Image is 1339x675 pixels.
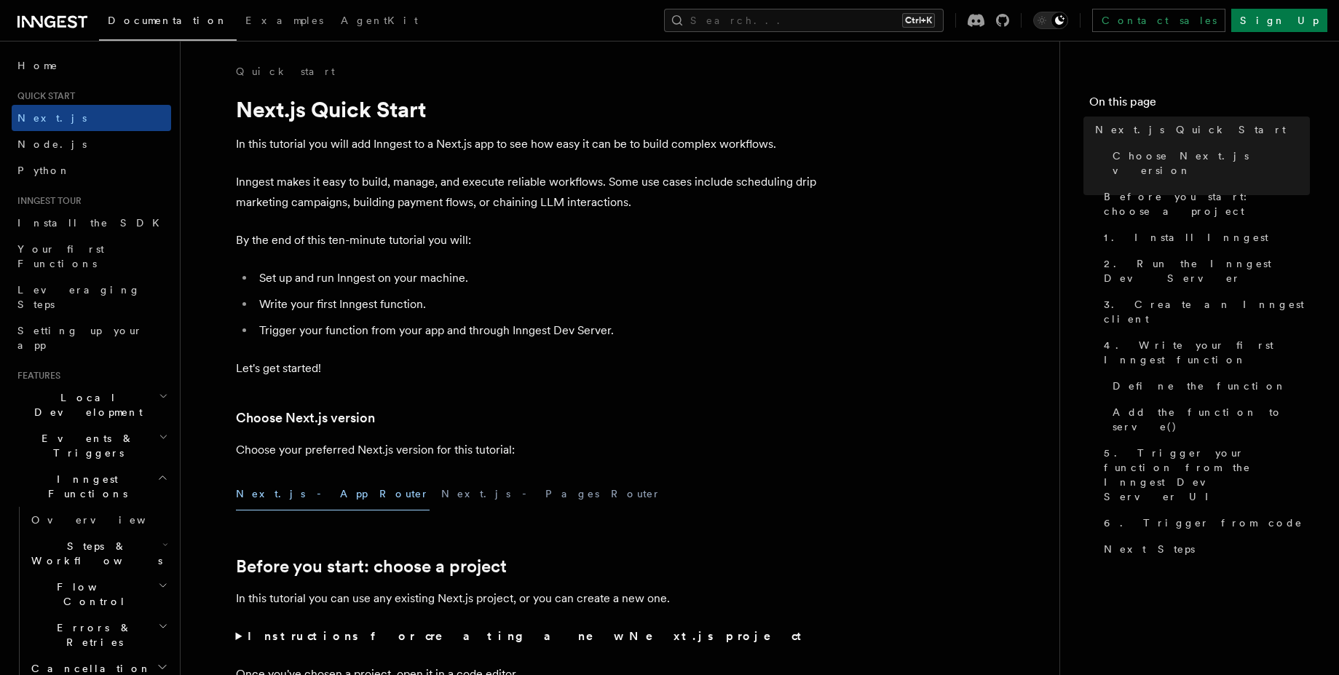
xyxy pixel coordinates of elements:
a: Python [12,157,171,183]
h4: On this page [1089,93,1310,117]
span: 6. Trigger from code [1104,516,1303,530]
a: 2. Run the Inngest Dev Server [1098,250,1310,291]
a: 3. Create an Inngest client [1098,291,1310,332]
span: 5. Trigger your function from the Inngest Dev Server UI [1104,446,1310,504]
button: Next.js - App Router [236,478,430,510]
button: Local Development [12,384,171,425]
li: Write your first Inngest function. [255,294,818,315]
span: Add the function to serve() [1113,405,1310,434]
span: Define the function [1113,379,1287,393]
a: Sign Up [1231,9,1327,32]
li: Trigger your function from your app and through Inngest Dev Server. [255,320,818,341]
a: Install the SDK [12,210,171,236]
a: AgentKit [332,4,427,39]
a: Overview [25,507,171,533]
span: Next Steps [1104,542,1195,556]
a: Next.js [12,105,171,131]
button: Next.js - Pages Router [441,478,661,510]
a: Choose Next.js version [236,408,375,428]
button: Search...Ctrl+K [664,9,944,32]
span: Home [17,58,58,73]
summary: Instructions for creating a new Next.js project [236,626,818,647]
kbd: Ctrl+K [902,13,935,28]
a: Add the function to serve() [1107,399,1310,440]
span: Choose Next.js version [1113,149,1310,178]
span: Python [17,165,71,176]
span: Steps & Workflows [25,539,162,568]
span: Inngest tour [12,195,82,207]
span: Next.js [17,112,87,124]
a: Documentation [99,4,237,41]
a: 6. Trigger from code [1098,510,1310,536]
a: 4. Write your first Inngest function [1098,332,1310,373]
span: Quick start [12,90,75,102]
p: Inngest makes it easy to build, manage, and execute reliable workflows. Some use cases include sc... [236,172,818,213]
a: Before you start: choose a project [1098,183,1310,224]
span: Overview [31,514,181,526]
p: Choose your preferred Next.js version for this tutorial: [236,440,818,460]
a: Setting up your app [12,317,171,358]
span: Setting up your app [17,325,143,351]
span: Leveraging Steps [17,284,141,310]
a: Home [12,52,171,79]
p: Let's get started! [236,358,818,379]
span: Events & Triggers [12,431,159,460]
span: Local Development [12,390,159,419]
span: Next.js Quick Start [1095,122,1286,137]
span: Examples [245,15,323,26]
span: 4. Write your first Inngest function [1104,338,1310,367]
span: Inngest Functions [12,472,157,501]
button: Errors & Retries [25,615,171,655]
a: Your first Functions [12,236,171,277]
button: Steps & Workflows [25,533,171,574]
a: Quick start [236,64,335,79]
a: Define the function [1107,373,1310,399]
a: Node.js [12,131,171,157]
a: Leveraging Steps [12,277,171,317]
span: Node.js [17,138,87,150]
p: In this tutorial you will add Inngest to a Next.js app to see how easy it can be to build complex... [236,134,818,154]
a: Contact sales [1092,9,1225,32]
strong: Instructions for creating a new Next.js project [248,629,807,643]
p: In this tutorial you can use any existing Next.js project, or you can create a new one. [236,588,818,609]
a: 5. Trigger your function from the Inngest Dev Server UI [1098,440,1310,510]
span: Before you start: choose a project [1104,189,1310,218]
span: Your first Functions [17,243,104,269]
li: Set up and run Inngest on your machine. [255,268,818,288]
a: Next Steps [1098,536,1310,562]
span: Flow Control [25,580,158,609]
a: Before you start: choose a project [236,556,507,577]
a: Choose Next.js version [1107,143,1310,183]
span: 2. Run the Inngest Dev Server [1104,256,1310,285]
button: Flow Control [25,574,171,615]
span: Errors & Retries [25,620,158,650]
h1: Next.js Quick Start [236,96,818,122]
span: 3. Create an Inngest client [1104,297,1310,326]
span: Documentation [108,15,228,26]
span: 1. Install Inngest [1104,230,1268,245]
button: Events & Triggers [12,425,171,466]
a: Next.js Quick Start [1089,117,1310,143]
a: Examples [237,4,332,39]
button: Toggle dark mode [1033,12,1068,29]
p: By the end of this ten-minute tutorial you will: [236,230,818,250]
a: 1. Install Inngest [1098,224,1310,250]
span: AgentKit [341,15,418,26]
span: Install the SDK [17,217,168,229]
button: Inngest Functions [12,466,171,507]
span: Features [12,370,60,382]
